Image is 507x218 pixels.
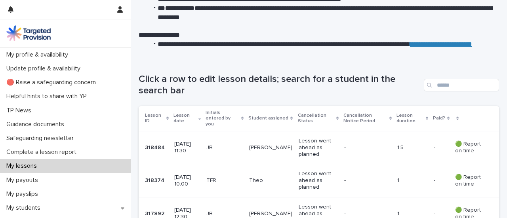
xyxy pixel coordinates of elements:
[344,144,388,151] p: -
[344,210,388,217] p: -
[3,65,87,72] p: Update profile & availability
[145,209,166,217] p: 317892
[139,74,421,97] h1: Click a row to edit lesson details; search for a student in the search bar
[145,143,166,151] p: 318484
[206,210,243,217] p: JB
[424,79,499,91] input: Search
[139,164,499,197] tr: 318374318374 [DATE] 10:00TFRTheoLesson went ahead as planned-1-- 🟢 Report on time
[397,144,427,151] p: 1.5
[139,131,499,164] tr: 318484318484 [DATE] 11:30JB[PERSON_NAME]Lesson went ahead as planned-1.5-- 🟢 Report on time
[173,111,196,126] p: Lesson date
[3,93,93,100] p: Helpful hints to share with YP
[249,210,292,217] p: [PERSON_NAME]
[3,162,43,170] p: My lessons
[396,111,424,126] p: Lesson duration
[433,114,445,123] p: Paid?
[145,111,164,126] p: Lesson ID
[248,114,288,123] p: Student assigned
[206,177,243,184] p: TFR
[145,176,166,184] p: 318374
[434,176,437,184] p: -
[174,141,200,154] p: [DATE] 11:30
[397,210,427,217] p: 1
[206,108,239,129] p: Initials entered by you
[3,121,71,128] p: Guidance documents
[455,141,486,154] p: 🟢 Report on time
[6,25,51,41] img: M5nRWzHhSzIhMunXDL62
[299,171,338,190] p: Lesson went ahead as planned
[344,177,388,184] p: -
[3,79,102,86] p: 🔴 Raise a safeguarding concern
[249,177,292,184] p: Theo
[3,51,74,59] p: My profile & availability
[434,143,437,151] p: -
[397,177,427,184] p: 1
[3,148,83,156] p: Complete a lesson report
[455,174,486,188] p: 🟢 Report on time
[3,135,80,142] p: Safeguarding newsletter
[3,176,44,184] p: My payouts
[249,144,292,151] p: [PERSON_NAME]
[206,144,243,151] p: JB
[174,174,200,188] p: [DATE] 10:00
[298,111,334,126] p: Cancellation Status
[434,209,437,217] p: -
[343,111,387,126] p: Cancellation Notice Period
[299,138,338,157] p: Lesson went ahead as planned
[3,190,44,198] p: My payslips
[3,107,38,114] p: TP News
[3,204,47,212] p: My students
